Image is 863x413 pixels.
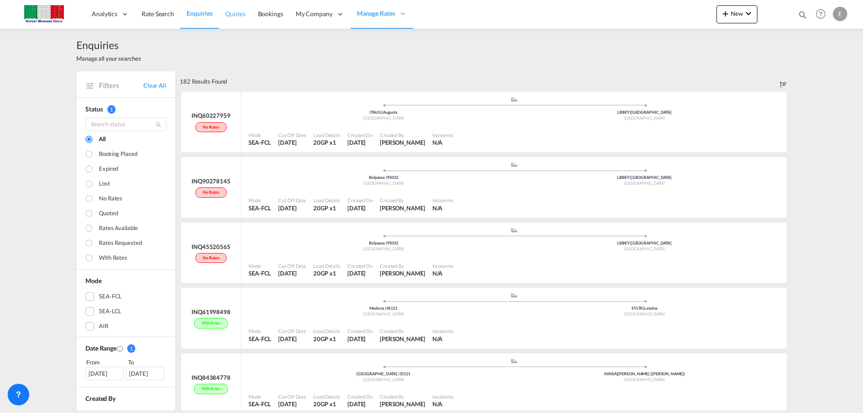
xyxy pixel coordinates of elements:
div: Mode [249,262,271,269]
div: Created By [380,262,425,269]
span: My Company [296,9,333,18]
span: Analytics [92,9,117,18]
span: Enquiries [187,9,213,17]
span: [DATE] [347,400,365,408]
span: [DATE] [278,400,296,408]
span: Status [85,105,102,113]
div: Incoterms [432,132,454,138]
span: Quotes [225,10,245,18]
div: 182 Results Found [180,71,227,91]
div: Help [813,6,833,22]
span: [PERSON_NAME] [380,139,425,146]
div: N/A [432,138,443,147]
div: 2 Oct 2025 [278,269,306,277]
div: Created By [380,197,425,204]
div: From [85,358,125,367]
span: [DATE] [278,204,296,212]
div: 2 Oct 2025 [347,335,373,343]
div: Cut Off Date [278,393,306,400]
div: SEA-LCL [99,307,121,316]
div: E [833,7,847,21]
span: [DATE] [347,139,365,146]
div: Cut Off Date [278,132,306,138]
div: icon-magnify [798,10,808,23]
div: [DATE] [126,367,164,380]
a: Clear All [143,81,166,89]
span: ITAUG Augusta [369,110,397,115]
div: Rates available [99,224,138,234]
div: Cut Off Date [278,328,306,334]
div: SEA-FCL [249,400,271,408]
md-icon: icon-magnify [798,10,808,20]
div: SEA-FCL [99,292,122,301]
span: LBBEY [GEOGRAPHIC_DATA] [617,240,672,245]
div: Mode [249,197,271,204]
span: [GEOGRAPHIC_DATA] [363,377,404,382]
span: Bookings [258,10,283,18]
span: [PERSON_NAME] [380,400,425,408]
span: [GEOGRAPHIC_DATA] [624,181,665,186]
div: 20GP x 1 [313,138,340,147]
span: Mode [85,277,102,284]
div: Quoted [99,209,118,219]
div: N/A [432,400,443,408]
span: Belpasso [369,175,387,180]
span: [DATE] [278,139,296,146]
span: 1 [107,105,116,114]
md-icon: icon-plus 400-fg [720,8,731,19]
span: Created By [85,395,116,402]
span: | [617,371,618,376]
span: [GEOGRAPHIC_DATA] [363,115,404,120]
span: | [643,306,644,311]
span: SYLTK Latakia [632,306,658,311]
span: [GEOGRAPHIC_DATA] [624,311,665,316]
span: [GEOGRAPHIC_DATA] [624,377,665,382]
div: SEA-FCL [249,269,271,277]
span: | [398,371,400,376]
div: Incoterms [432,393,454,400]
div: Cut Off Date [278,197,306,204]
span: From To [DATE][DATE] [85,358,166,380]
span: | [386,240,387,245]
div: SEA-FCL [249,138,271,147]
span: LBBEY [GEOGRAPHIC_DATA] [617,175,672,180]
span: [PERSON_NAME] [380,335,425,342]
div: 2 Oct 2025 [278,400,306,408]
div: To [127,358,167,367]
div: Mode [249,328,271,334]
div: Incoterms [432,262,454,269]
div: 2 Oct 2025 [278,335,306,343]
button: icon-plus 400-fgNewicon-chevron-down [716,5,757,23]
span: [DATE] [347,204,365,212]
div: INQ90278145No rates assets/icons/custom/ship-fill.svgassets/icons/custom/roll-o-plane.svgOrigin I... [180,157,787,222]
div: INQ45520565 [191,243,231,251]
md-icon: assets/icons/custom/ship-fill.svg [509,359,520,363]
img: 51022700b14f11efa3148557e262d94e.jpg [13,4,74,24]
div: N/A [432,335,443,343]
span: 95032 [387,240,398,245]
span: Date Range [85,344,116,352]
span: Belpasso [369,240,387,245]
span: [GEOGRAPHIC_DATA] [363,311,404,316]
div: Created On [347,132,373,138]
div: No rates [196,253,226,263]
div: Rates Requested [99,239,142,249]
div: SEA-FCL [249,335,271,343]
div: VALERIA STOPPINI [380,335,425,343]
div: Created On [347,197,373,204]
div: Created On [347,393,373,400]
div: With rates [99,253,127,263]
span: [DATE] [347,335,365,342]
span: | [382,110,383,115]
div: Load Details [313,132,340,138]
span: [GEOGRAPHIC_DATA] [363,181,404,186]
span: Modena [369,306,386,311]
div: Incoterms [432,197,454,204]
md-icon: assets/icons/custom/ship-fill.svg [509,97,520,102]
div: No rates [196,122,226,133]
input: Search status [85,118,166,131]
span: 95032 [387,175,398,180]
md-icon: assets/icons/custom/ship-fill.svg [509,293,520,298]
div: 20GP x 1 [313,335,340,343]
span: New [720,10,754,17]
